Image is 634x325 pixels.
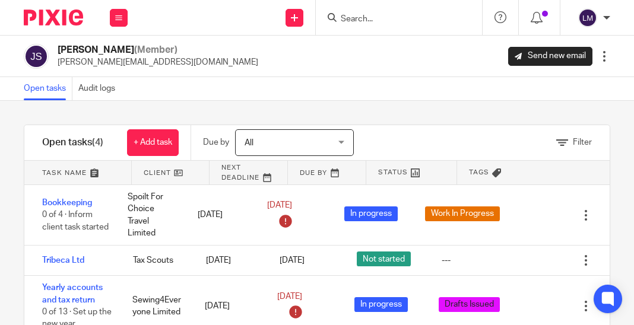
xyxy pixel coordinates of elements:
span: [DATE] [277,292,302,301]
span: Not started [357,251,411,266]
h2: [PERSON_NAME] [58,44,258,56]
a: Open tasks [24,77,72,100]
span: Drafts Issued [439,297,500,312]
span: Status [378,167,408,177]
div: --- [442,254,451,266]
a: Send new email [508,47,592,66]
span: Filter [573,138,592,146]
a: + Add task [127,129,179,156]
div: [DATE] [186,203,255,227]
a: Tribeca Ltd [42,256,84,265]
div: Tax Scouts [121,248,194,272]
span: In progress [344,206,398,221]
div: [DATE] [194,248,267,272]
div: Spoilt For Choice Travel Limited [116,185,185,245]
div: Sewing4Everyone Limited [121,288,193,324]
img: svg%3E [24,44,49,69]
span: (Member) [134,45,177,55]
a: Audit logs [78,77,121,100]
img: svg%3E [578,8,597,27]
span: All [245,139,253,147]
span: (4) [92,138,103,147]
span: 0 of 4 · Inform client task started [42,211,109,231]
span: [DATE] [267,202,292,210]
h1: Open tasks [42,136,103,149]
span: [DATE] [280,256,305,265]
span: In progress [354,297,408,312]
a: Bookkeeping [42,199,92,207]
p: Due by [203,136,229,148]
p: [PERSON_NAME][EMAIL_ADDRESS][DOMAIN_NAME] [58,56,258,68]
div: [DATE] [193,294,265,318]
img: Pixie [24,9,83,26]
input: Search [340,14,446,25]
span: Tags [469,167,489,177]
a: Yearly accounts and tax return [42,283,103,304]
span: Work In Progress [425,206,500,221]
